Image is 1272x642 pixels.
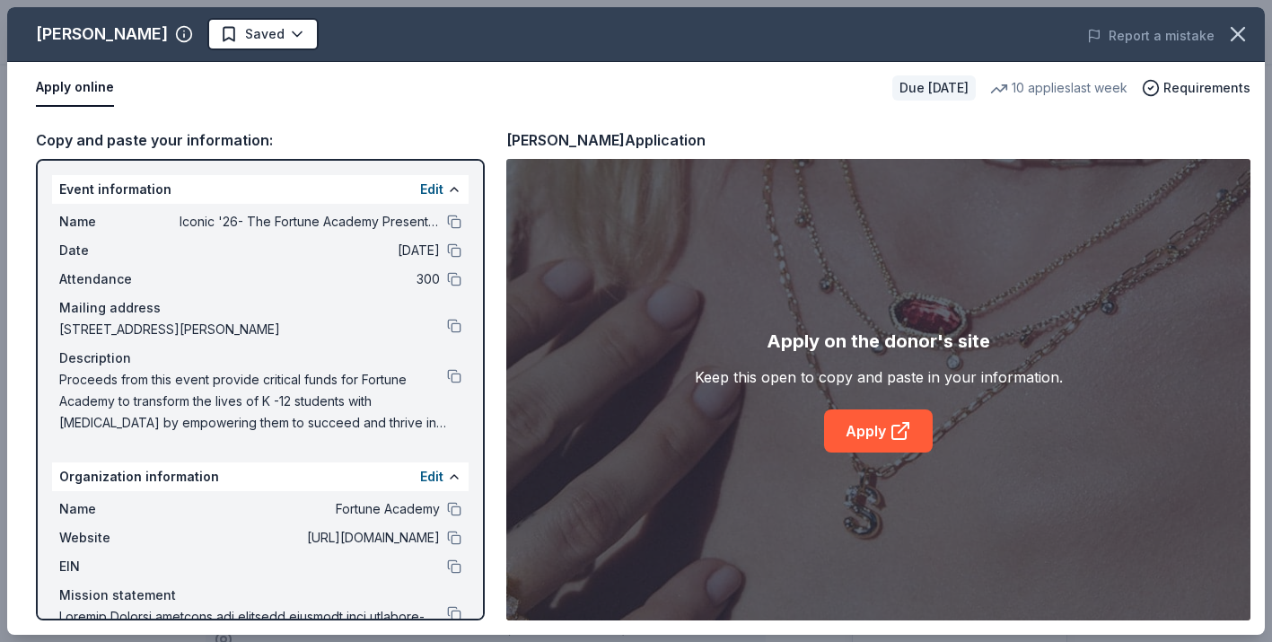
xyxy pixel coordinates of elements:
span: 300 [180,268,440,290]
div: Mailing address [59,297,461,319]
span: [URL][DOMAIN_NAME] [180,527,440,549]
span: [DATE] [180,240,440,261]
div: [PERSON_NAME] Application [506,128,706,152]
span: Requirements [1163,77,1250,99]
button: Saved [207,18,319,50]
span: EIN [59,556,180,577]
button: Edit [420,179,443,200]
span: Date [59,240,180,261]
button: Requirements [1142,77,1250,99]
span: Name [59,211,180,233]
div: Copy and paste your information: [36,128,485,152]
div: Organization information [52,462,469,491]
span: Saved [245,23,285,45]
button: Report a mistake [1087,25,1215,47]
div: Due [DATE] [892,75,976,101]
button: Apply online [36,69,114,107]
div: Event information [52,175,469,204]
span: Attendance [59,268,180,290]
span: Iconic '26- The Fortune Academy Presents the Roaring 20's [180,211,440,233]
div: 10 applies last week [990,77,1127,99]
div: Description [59,347,461,369]
button: Edit [420,466,443,488]
a: Apply [824,409,933,453]
div: Keep this open to copy and paste in your information. [695,366,1063,388]
span: [STREET_ADDRESS][PERSON_NAME] [59,319,447,340]
span: Name [59,498,180,520]
div: Mission statement [59,585,461,606]
span: Fortune Academy [180,498,440,520]
span: Proceeds from this event provide critical funds for Fortune Academy to transform the lives of K -... [59,369,447,434]
div: [PERSON_NAME] [36,20,168,48]
span: Website [59,527,180,549]
div: Apply on the donor's site [767,327,990,356]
